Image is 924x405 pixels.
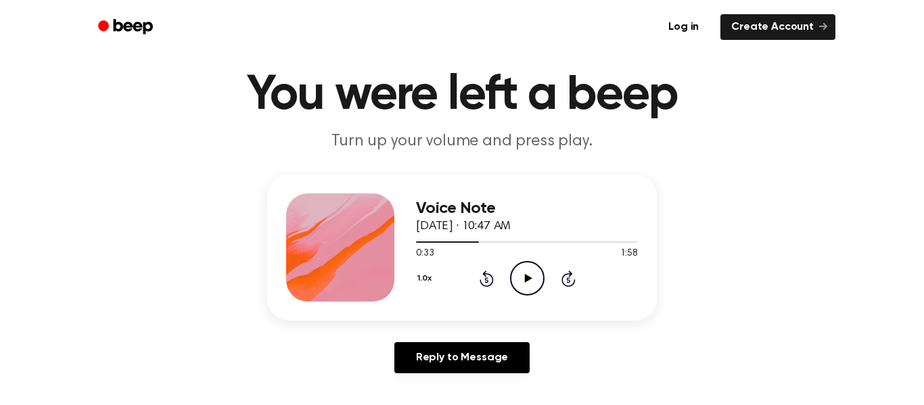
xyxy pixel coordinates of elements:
span: 0:33 [416,247,434,261]
a: Beep [89,14,165,41]
h3: Voice Note [416,199,638,218]
a: Create Account [720,14,835,40]
a: Reply to Message [394,342,530,373]
span: [DATE] · 10:47 AM [416,220,511,233]
button: 1.0x [416,267,436,290]
span: 1:58 [620,247,638,261]
a: Log in [655,11,712,43]
h1: You were left a beep [116,71,808,120]
p: Turn up your volume and press play. [202,130,722,153]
